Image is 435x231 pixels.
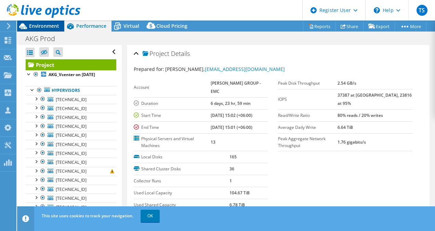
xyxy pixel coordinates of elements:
b: 80% reads / 20% writes [338,112,383,118]
label: Local Disks [134,154,230,160]
span: Virtual [123,23,139,29]
a: [TECHNICAL_ID] [26,113,116,122]
b: 1 [229,178,232,184]
a: [TECHNICAL_ID] [26,149,116,158]
a: [TECHNICAL_ID] [26,194,116,203]
span: [PERSON_NAME], [165,66,285,72]
span: [TECHNICAL_ID] [56,150,87,156]
label: Used Shared Capacity [134,202,230,208]
a: Reports [303,21,336,32]
span: [TECHNICAL_ID] [56,177,87,183]
span: [TECHNICAL_ID] [56,132,87,138]
label: Account [134,84,211,91]
a: [TECHNICAL_ID] [26,140,116,149]
b: [PERSON_NAME] GROUP - EMC [211,80,261,94]
a: Share [335,21,364,32]
label: Peak Aggregate Network Throughput [278,135,338,149]
label: Used Local Capacity [134,190,230,196]
b: [DATE] 15:02 (+06:00) [211,112,252,118]
b: 104.67 TiB [229,190,250,196]
a: [TECHNICAL_ID] [26,104,116,113]
span: [TECHNICAL_ID] [56,168,87,174]
b: 6.64 TiB [338,124,353,130]
span: [TECHNICAL_ID] [56,97,87,102]
label: IOPS [278,96,338,103]
label: Read/Write Ratio [278,112,338,119]
a: Hypervisors [26,86,116,95]
h1: AKG Prod [22,35,66,42]
a: AKG_Vcenter on [DATE] [26,70,116,79]
b: 6 days, 23 hr, 59 min [211,100,251,106]
a: More [395,21,426,32]
span: [TECHNICAL_ID] [56,123,87,129]
a: [TECHNICAL_ID] [26,122,116,131]
a: [TECHNICAL_ID] [26,95,116,104]
span: [TECHNICAL_ID] [56,106,87,111]
label: Collector Runs [134,178,230,184]
label: Prepared for: [134,66,164,72]
span: [TECHNICAL_ID] [56,195,87,201]
span: [TECHNICAL_ID] [56,204,87,210]
label: Peak Disk Throughput [278,80,338,87]
a: [TECHNICAL_ID] [26,158,116,167]
label: End Time [134,124,211,131]
a: [TECHNICAL_ID] [26,131,116,140]
span: [TECHNICAL_ID] [56,186,87,192]
b: 36 [229,166,234,172]
a: [TECHNICAL_ID] [26,167,116,176]
label: Average Daily Write [278,124,338,131]
a: [TECHNICAL_ID] [26,203,116,211]
span: Performance [76,23,106,29]
b: AKG_Vcenter on [DATE] [49,72,95,77]
b: 2.54 GB/s [338,80,356,86]
b: 13 [211,139,215,145]
b: 37387 at [GEOGRAPHIC_DATA], 23816 at 95% [338,92,412,106]
b: [DATE] 15:01 (+06:00) [211,124,252,130]
b: 1.76 gigabits/s [338,139,366,145]
span: Project [143,50,169,57]
svg: \n [374,7,380,13]
span: [TECHNICAL_ID] [56,159,87,165]
span: Cloud Pricing [156,23,187,29]
span: [TECHNICAL_ID] [56,142,87,147]
b: 165 [229,154,237,160]
a: Project [26,59,116,70]
span: Environment [29,23,59,29]
a: [TECHNICAL_ID] [26,176,116,185]
a: OK [141,210,160,222]
a: [TECHNICAL_ID] [26,185,116,194]
b: 6.78 TiB [229,202,245,208]
span: This site uses cookies to track your navigation. [42,213,133,219]
a: [EMAIL_ADDRESS][DOMAIN_NAME] [205,66,285,72]
span: [TECHNICAL_ID] [56,114,87,120]
a: Export [363,21,395,32]
label: Duration [134,100,211,107]
span: Details [171,49,190,58]
label: Shared Cluster Disks [134,166,230,172]
label: Start Time [134,112,211,119]
label: Physical Servers and Virtual Machines [134,135,211,149]
span: TS [417,5,427,16]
